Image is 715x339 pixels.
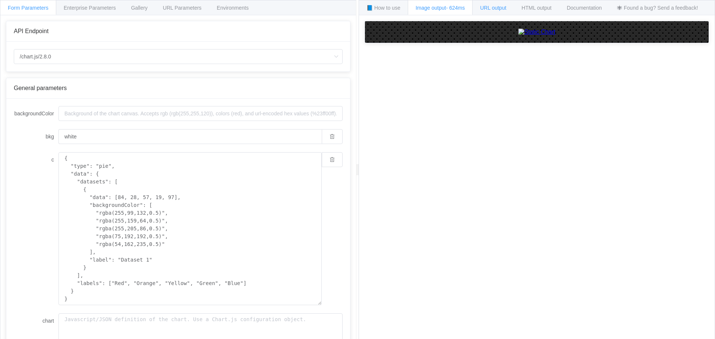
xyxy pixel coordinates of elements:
[366,5,400,11] span: 📘 How to use
[163,5,201,11] span: URL Parameters
[58,129,322,144] input: Background of the chart canvas. Accepts rgb (rgb(255,255,120)), colors (red), and url-encoded hex...
[14,106,58,121] label: backgroundColor
[131,5,147,11] span: Gallery
[14,49,343,64] input: Select
[416,5,465,11] span: Image output
[617,5,698,11] span: 🕷 Found a bug? Send a feedback!
[14,129,58,144] label: bkg
[64,5,116,11] span: Enterprise Parameters
[14,152,58,167] label: c
[217,5,249,11] span: Environments
[14,28,48,34] span: API Endpoint
[446,5,465,11] span: - 624ms
[14,85,67,91] span: General parameters
[567,5,602,11] span: Documentation
[480,5,506,11] span: URL output
[14,313,58,328] label: chart
[58,106,343,121] input: Background of the chart canvas. Accepts rgb (rgb(255,255,120)), colors (red), and url-encoded hex...
[372,29,701,35] a: Static Chart
[8,5,48,11] span: Form Parameters
[522,5,552,11] span: HTML output
[518,29,556,35] img: Static Chart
